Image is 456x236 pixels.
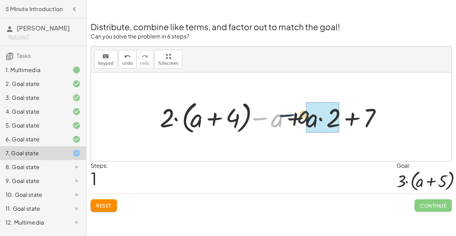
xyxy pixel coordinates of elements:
i: Task not started. [72,191,81,199]
i: Task not started. [72,204,81,213]
i: Task finished and correct. [72,121,81,130]
i: redo [142,52,148,61]
div: Not you? [8,33,81,40]
span: Reset [96,202,111,209]
span: redo [140,61,149,66]
div: 1. Multimedia [6,66,61,74]
div: 4. Goal state [6,107,61,116]
button: redoredo [136,50,153,69]
span: undo [122,61,133,66]
span: [PERSON_NAME] [17,24,70,32]
i: undo [124,52,131,61]
i: Task finished and correct. [72,80,81,88]
button: Reset [91,199,117,212]
div: 7. Goal state [6,149,61,157]
i: Task finished and correct. [72,135,81,143]
span: fullscreen [158,61,179,66]
div: Goal: [396,161,452,170]
p: Can you solve the problem in 6 steps? [91,33,452,41]
div: 5. Goal state [6,121,61,130]
h4: 5 Minute Introduction [6,5,63,13]
div: 8. Goal state [6,163,61,171]
div: 3. Goal state [6,94,61,102]
div: 6. Goal state [6,135,61,143]
i: keyboard [102,52,109,61]
i: Task finished and correct. [72,107,81,116]
div: 10. Goal state [6,191,61,199]
button: undoundo [119,50,137,69]
div: 11. Goal state [6,204,61,213]
button: keyboardkeypad [94,50,117,69]
span: Tasks [17,52,31,59]
i: Task finished. [72,66,81,74]
span: 1 [91,168,97,189]
i: Task started. [72,149,81,157]
div: 12. Multimedia [6,218,61,227]
div: 9. Goal state [6,177,61,185]
div: 2. Goal state [6,80,61,88]
span: keypad [98,61,113,66]
i: Task not started. [72,218,81,227]
label: Steps: [91,162,108,169]
h2: Distribute, combine like terms, and factor out to match the goal! [91,21,452,33]
button: fullscreen [155,50,182,69]
i: Task finished and correct. [72,94,81,102]
i: Task not started. [72,177,81,185]
i: Task not started. [72,163,81,171]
